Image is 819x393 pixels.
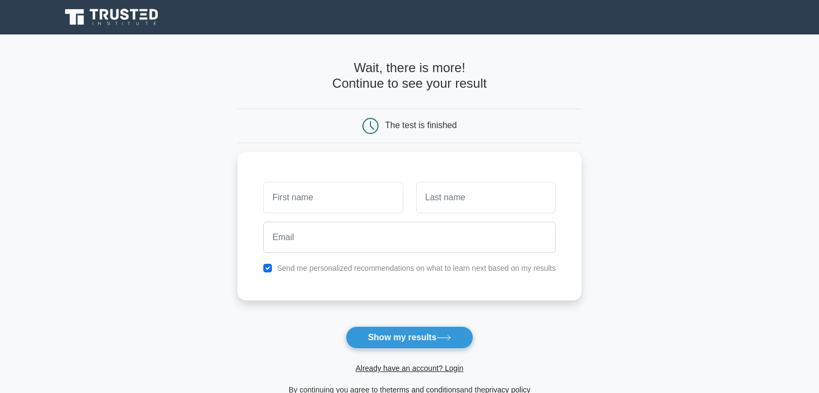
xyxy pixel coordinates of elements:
[385,121,457,130] div: The test is finished
[346,326,473,349] button: Show my results
[263,222,556,253] input: Email
[237,60,582,92] h4: Wait, there is more! Continue to see your result
[355,364,463,373] a: Already have an account? Login
[263,182,403,213] input: First name
[277,264,556,272] label: Send me personalized recommendations on what to learn next based on my results
[416,182,556,213] input: Last name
